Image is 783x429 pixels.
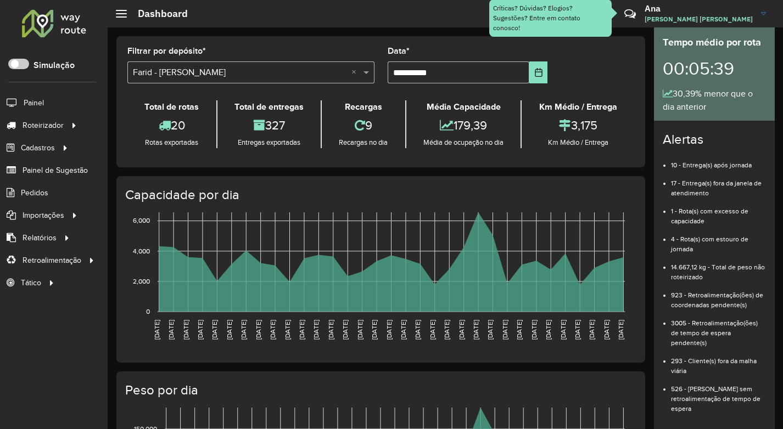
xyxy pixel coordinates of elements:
[617,320,624,340] text: [DATE]
[167,320,175,340] text: [DATE]
[284,320,291,340] text: [DATE]
[21,277,41,289] span: Tático
[516,320,523,340] text: [DATE]
[545,320,552,340] text: [DATE]
[663,132,766,148] h4: Alertas
[325,137,402,148] div: Recargas no dia
[645,14,753,24] span: [PERSON_NAME] [PERSON_NAME]
[220,100,318,114] div: Total de entregas
[371,320,378,340] text: [DATE]
[663,50,766,87] div: 00:05:39
[325,100,402,114] div: Recargas
[220,114,318,137] div: 327
[125,187,634,203] h4: Capacidade por dia
[589,320,596,340] text: [DATE]
[671,282,766,310] li: 923 - Retroalimentação(ões) de coordenadas pendente(s)
[356,320,363,340] text: [DATE]
[130,100,214,114] div: Total de rotas
[618,2,642,26] a: Contato Rápido
[153,320,160,340] text: [DATE]
[414,320,421,340] text: [DATE]
[133,217,150,224] text: 6,000
[671,348,766,376] li: 293 - Cliente(s) fora da malha viária
[23,255,81,266] span: Retroalimentação
[298,320,305,340] text: [DATE]
[23,210,64,221] span: Importações
[671,376,766,414] li: 526 - [PERSON_NAME] sem retroalimentação de tempo de espera
[671,254,766,282] li: 14.667,12 kg - Total de peso não roteirizado
[603,320,610,340] text: [DATE]
[182,320,189,340] text: [DATE]
[127,8,188,20] h2: Dashboard
[130,137,214,148] div: Rotas exportadas
[400,320,407,340] text: [DATE]
[530,320,538,340] text: [DATE]
[240,320,247,340] text: [DATE]
[560,320,567,340] text: [DATE]
[33,59,75,72] label: Simulação
[671,170,766,198] li: 17 - Entrega(s) fora da janela de atendimento
[133,278,150,285] text: 2,000
[220,137,318,148] div: Entregas exportadas
[21,142,55,154] span: Cadastros
[671,310,766,348] li: 3005 - Retroalimentação(ões) de tempo de espera pendente(s)
[671,198,766,226] li: 1 - Rota(s) com excesso de capacidade
[409,114,518,137] div: 179,39
[574,320,581,340] text: [DATE]
[23,165,88,176] span: Painel de Sugestão
[645,3,753,14] h3: Ana
[23,232,57,244] span: Relatórios
[388,44,410,58] label: Data
[133,247,150,255] text: 4,000
[255,320,262,340] text: [DATE]
[409,137,518,148] div: Média de ocupação no dia
[21,187,48,199] span: Pedidos
[524,100,631,114] div: Km Médio / Entrega
[127,44,206,58] label: Filtrar por depósito
[211,320,218,340] text: [DATE]
[524,114,631,137] div: 3,175
[487,320,494,340] text: [DATE]
[312,320,320,340] text: [DATE]
[443,320,450,340] text: [DATE]
[409,100,518,114] div: Média Capacidade
[663,35,766,50] div: Tempo médio por rota
[325,114,402,137] div: 9
[23,120,64,131] span: Roteirizador
[429,320,436,340] text: [DATE]
[385,320,393,340] text: [DATE]
[671,152,766,170] li: 10 - Entrega(s) após jornada
[130,114,214,137] div: 20
[501,320,508,340] text: [DATE]
[226,320,233,340] text: [DATE]
[269,320,276,340] text: [DATE]
[146,308,150,315] text: 0
[671,226,766,254] li: 4 - Rota(s) com estouro de jornada
[524,137,631,148] div: Km Médio / Entrega
[24,97,44,109] span: Painel
[125,382,634,398] h4: Peso por dia
[327,320,334,340] text: [DATE]
[663,87,766,114] div: 30,39% menor que o dia anterior
[197,320,204,340] text: [DATE]
[472,320,479,340] text: [DATE]
[458,320,465,340] text: [DATE]
[529,61,547,83] button: Choose Date
[342,320,349,340] text: [DATE]
[351,66,361,79] span: Clear all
